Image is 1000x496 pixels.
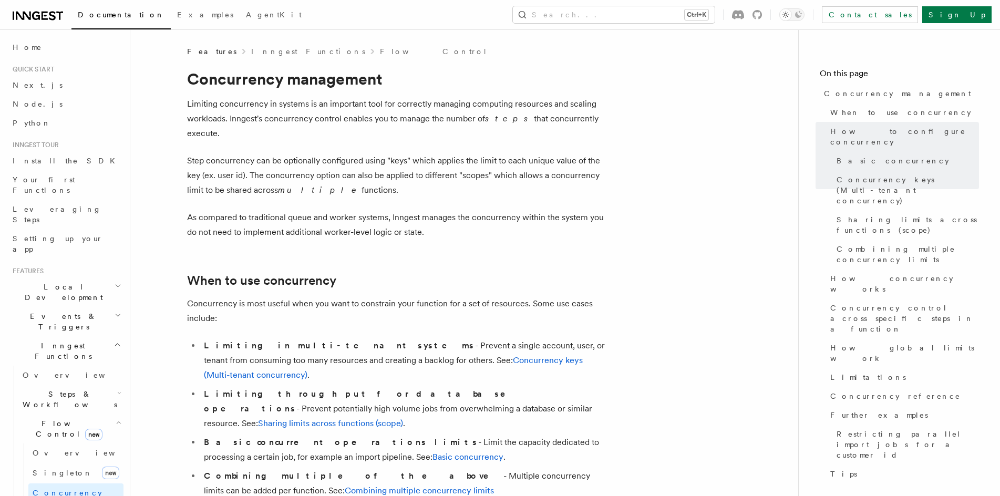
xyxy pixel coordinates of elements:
[8,336,123,366] button: Inngest Functions
[837,244,979,265] span: Combining multiple concurrency limits
[826,387,979,406] a: Concurrency reference
[18,418,116,439] span: Flow Control
[171,3,240,28] a: Examples
[837,214,979,235] span: Sharing limits across functions (scope)
[8,76,123,95] a: Next.js
[201,338,607,383] li: - Prevent a single account, user, or tenant from consuming too many resources and creating a back...
[201,435,607,464] li: - Limit the capacity dedicated to processing a certain job, for example an import pipeline. See: .
[13,234,103,253] span: Setting up your app
[826,298,979,338] a: Concurrency control across specific steps in a function
[826,122,979,151] a: How to configure concurrency
[8,65,54,74] span: Quick start
[187,153,607,198] p: Step concurrency can be optionally configured using "keys" which applies the limit to each unique...
[8,267,44,275] span: Features
[837,156,949,166] span: Basic concurrency
[187,296,607,326] p: Concurrency is most useful when you want to constrain your function for a set of resources. Some ...
[187,273,336,288] a: When to use concurrency
[830,391,961,401] span: Concurrency reference
[830,410,928,420] span: Further examples
[779,8,805,21] button: Toggle dark mode
[8,38,123,57] a: Home
[204,340,475,350] strong: Limiting in multi-tenant systems
[830,273,979,294] span: How concurrency works
[258,418,403,428] a: Sharing limits across functions (scope)
[8,229,123,259] a: Setting up your app
[832,210,979,240] a: Sharing limits across functions (scope)
[18,366,123,385] a: Overview
[18,385,123,414] button: Steps & Workflows
[826,338,979,368] a: How global limits work
[13,119,51,127] span: Python
[830,343,979,364] span: How global limits work
[33,469,92,477] span: Singleton
[837,174,979,206] span: Concurrency keys (Multi-tenant concurrency)
[246,11,302,19] span: AgentKit
[822,6,918,23] a: Contact sales
[830,303,979,334] span: Concurrency control across specific steps in a function
[28,462,123,483] a: Singletonnew
[187,97,607,141] p: Limiting concurrency in systems is an important tool for correctly managing computing resources a...
[820,67,979,84] h4: On this page
[832,151,979,170] a: Basic concurrency
[826,406,979,425] a: Further examples
[832,170,979,210] a: Concurrency keys (Multi-tenant concurrency)
[13,175,75,194] span: Your first Functions
[201,387,607,431] li: - Prevent potentially high volume jobs from overwhelming a database or similar resource. See: .
[820,84,979,103] a: Concurrency management
[8,340,114,361] span: Inngest Functions
[13,157,121,165] span: Install the SDK
[13,100,63,108] span: Node.js
[832,240,979,269] a: Combining multiple concurrency limits
[432,452,503,462] a: Basic concurrency
[824,88,971,99] span: Concurrency management
[18,414,123,443] button: Flow Controlnew
[187,210,607,240] p: As compared to traditional queue and worker systems, Inngest manages the concurrency within the s...
[240,3,308,28] a: AgentKit
[13,42,42,53] span: Home
[513,6,715,23] button: Search...Ctrl+K
[71,3,171,29] a: Documentation
[830,469,857,479] span: Tips
[8,311,115,332] span: Events & Triggers
[8,282,115,303] span: Local Development
[837,429,979,460] span: Restricting parallel import jobs for a customer id
[13,205,101,224] span: Leveraging Steps
[204,389,520,414] strong: Limiting throughput for database operations
[187,69,607,88] h1: Concurrency management
[830,372,906,383] span: Limitations
[78,11,164,19] span: Documentation
[826,464,979,483] a: Tips
[85,429,102,440] span: new
[102,467,119,479] span: new
[826,368,979,387] a: Limitations
[8,200,123,229] a: Leveraging Steps
[485,113,534,123] em: steps
[826,269,979,298] a: How concurrency works
[13,81,63,89] span: Next.js
[922,6,992,23] a: Sign Up
[830,107,971,118] span: When to use concurrency
[826,103,979,122] a: When to use concurrency
[8,151,123,170] a: Install the SDK
[177,11,233,19] span: Examples
[8,307,123,336] button: Events & Triggers
[8,277,123,307] button: Local Development
[8,141,59,149] span: Inngest tour
[23,371,131,379] span: Overview
[278,185,362,195] em: multiple
[8,95,123,113] a: Node.js
[345,485,494,495] a: Combining multiple concurrency limits
[28,443,123,462] a: Overview
[33,449,141,457] span: Overview
[251,46,365,57] a: Inngest Functions
[8,113,123,132] a: Python
[830,126,979,147] span: How to configure concurrency
[8,170,123,200] a: Your first Functions
[187,46,236,57] span: Features
[832,425,979,464] a: Restricting parallel import jobs for a customer id
[204,437,478,447] strong: Basic concurrent operations limits
[204,471,503,481] strong: Combining multiple of the above
[685,9,708,20] kbd: Ctrl+K
[380,46,488,57] a: Flow Control
[18,389,117,410] span: Steps & Workflows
